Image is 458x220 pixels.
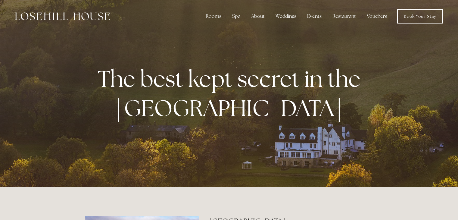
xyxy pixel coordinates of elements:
div: Weddings [271,10,301,22]
div: Spa [227,10,245,22]
div: Restaurant [328,10,361,22]
a: Book Your Stay [397,9,443,24]
div: Events [302,10,326,22]
a: Vouchers [362,10,392,22]
img: Losehill House [15,12,110,20]
strong: The best kept secret in the [GEOGRAPHIC_DATA] [98,64,365,123]
div: About [246,10,270,22]
div: Rooms [201,10,226,22]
